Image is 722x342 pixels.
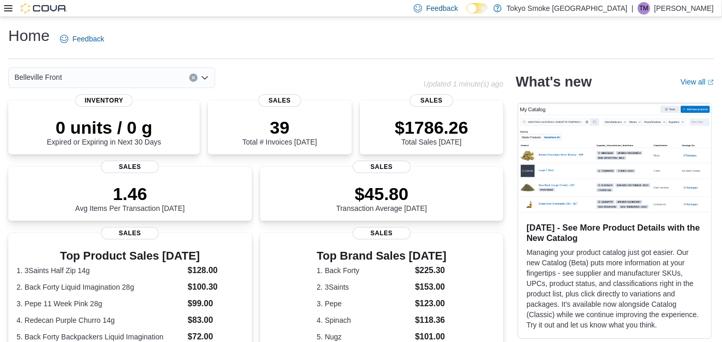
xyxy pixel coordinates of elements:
[188,297,244,310] dd: $99.00
[631,2,634,15] p: |
[188,264,244,277] dd: $128.00
[336,183,427,204] p: $45.80
[317,282,411,292] dt: 2. 3Saints
[317,265,411,276] dt: 1. Back Forty
[17,315,184,325] dt: 4. Redecan Purple Churro 14g
[317,298,411,309] dt: 3. Pepe
[424,80,503,88] p: Updated 1 minute(s) ago
[17,298,184,309] dt: 3. Pepe 11 Week Pink 28g
[317,332,411,342] dt: 5. Nugz
[638,2,650,15] div: Tim Malaguti
[336,183,427,212] div: Transaction Average [DATE]
[415,314,447,326] dd: $118.36
[410,94,453,107] span: Sales
[639,2,648,15] span: TM
[72,34,104,44] span: Feedback
[188,281,244,293] dd: $100.30
[415,281,447,293] dd: $153.00
[189,74,198,82] button: Clear input
[101,227,159,239] span: Sales
[201,74,209,82] button: Open list of options
[21,3,67,13] img: Cova
[353,227,411,239] span: Sales
[17,282,184,292] dt: 2. Back Forty Liquid Imagination 28g
[258,94,301,107] span: Sales
[467,3,488,14] input: Dark Mode
[527,222,703,243] h3: [DATE] - See More Product Details with the New Catalog
[317,250,446,262] h3: Top Brand Sales [DATE]
[101,161,159,173] span: Sales
[527,247,703,330] p: Managing your product catalog just got easier. Our new Catalog (Beta) puts more information at yo...
[14,71,62,83] span: Belleville Front
[75,183,185,212] div: Avg Items Per Transaction [DATE]
[17,265,184,276] dt: 1. 3Saints Half Zip 14g
[17,250,244,262] h3: Top Product Sales [DATE]
[47,117,161,146] div: Expired or Expiring in Next 30 Days
[353,161,411,173] span: Sales
[395,117,468,146] div: Total Sales [DATE]
[243,117,317,146] div: Total # Invoices [DATE]
[243,117,317,138] p: 39
[415,297,447,310] dd: $123.00
[317,315,411,325] dt: 4. Spinach
[708,79,714,85] svg: External link
[47,117,161,138] p: 0 units / 0 g
[188,314,244,326] dd: $83.00
[654,2,714,15] p: [PERSON_NAME]
[426,3,458,13] span: Feedback
[56,28,108,49] a: Feedback
[75,183,185,204] p: 1.46
[8,25,50,46] h1: Home
[395,117,468,138] p: $1786.26
[507,2,628,15] p: Tokyo Smoke [GEOGRAPHIC_DATA]
[415,264,447,277] dd: $225.30
[516,74,592,90] h2: What's new
[76,94,133,107] span: Inventory
[681,78,714,86] a: View allExternal link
